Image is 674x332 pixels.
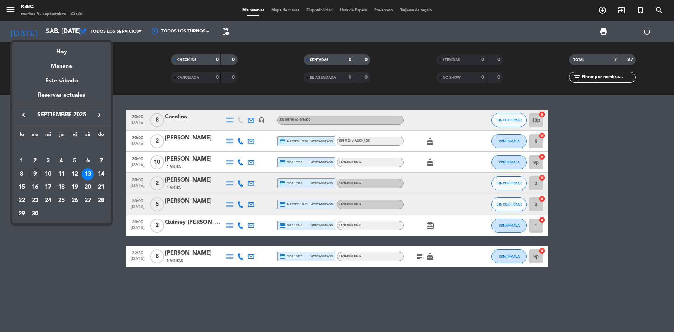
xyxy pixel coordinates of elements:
[93,110,106,119] button: keyboard_arrow_right
[55,154,68,168] td: 4 de septiembre de 2025
[68,154,81,168] td: 5 de septiembre de 2025
[16,195,28,207] div: 22
[95,155,107,167] div: 7
[15,130,28,141] th: lunes
[55,195,67,207] div: 25
[42,155,54,167] div: 3
[17,110,30,119] button: keyboard_arrow_left
[81,168,95,181] td: 13 de septiembre de 2025
[15,181,28,194] td: 15 de septiembre de 2025
[28,130,42,141] th: martes
[68,194,81,207] td: 26 de septiembre de 2025
[28,168,42,181] td: 9 de septiembre de 2025
[94,168,108,181] td: 14 de septiembre de 2025
[94,154,108,168] td: 7 de septiembre de 2025
[16,181,28,193] div: 15
[94,194,108,207] td: 28 de septiembre de 2025
[68,130,81,141] th: viernes
[82,195,94,207] div: 27
[41,154,55,168] td: 3 de septiembre de 2025
[82,168,94,180] div: 13
[94,181,108,194] td: 21 de septiembre de 2025
[12,91,111,105] div: Reservas actuales
[94,130,108,141] th: domingo
[55,155,67,167] div: 4
[15,207,28,221] td: 29 de septiembre de 2025
[55,130,68,141] th: jueves
[55,168,68,181] td: 11 de septiembre de 2025
[29,168,41,180] div: 9
[81,154,95,168] td: 6 de septiembre de 2025
[69,195,81,207] div: 26
[81,194,95,207] td: 27 de septiembre de 2025
[55,181,68,194] td: 18 de septiembre de 2025
[95,181,107,193] div: 21
[12,57,111,71] div: Mañana
[29,155,41,167] div: 2
[16,155,28,167] div: 1
[42,195,54,207] div: 24
[12,42,111,57] div: Hoy
[15,194,28,207] td: 22 de septiembre de 2025
[29,195,41,207] div: 23
[82,155,94,167] div: 6
[30,110,93,119] span: septiembre 2025
[95,111,104,119] i: keyboard_arrow_right
[55,168,67,180] div: 11
[41,181,55,194] td: 17 de septiembre de 2025
[41,168,55,181] td: 10 de septiembre de 2025
[81,130,95,141] th: sábado
[15,141,108,154] td: SEP.
[81,181,95,194] td: 20 de septiembre de 2025
[42,168,54,180] div: 10
[16,168,28,180] div: 8
[15,168,28,181] td: 8 de septiembre de 2025
[28,154,42,168] td: 2 de septiembre de 2025
[28,181,42,194] td: 16 de septiembre de 2025
[68,168,81,181] td: 12 de septiembre de 2025
[69,168,81,180] div: 12
[15,154,28,168] td: 1 de septiembre de 2025
[41,130,55,141] th: miércoles
[19,111,28,119] i: keyboard_arrow_left
[82,181,94,193] div: 20
[12,71,111,91] div: Este sábado
[95,195,107,207] div: 28
[69,181,81,193] div: 19
[28,194,42,207] td: 23 de septiembre de 2025
[16,208,28,220] div: 29
[42,181,54,193] div: 17
[41,194,55,207] td: 24 de septiembre de 2025
[68,181,81,194] td: 19 de septiembre de 2025
[55,194,68,207] td: 25 de septiembre de 2025
[95,168,107,180] div: 14
[29,208,41,220] div: 30
[29,181,41,193] div: 16
[55,181,67,193] div: 18
[69,155,81,167] div: 5
[28,207,42,221] td: 30 de septiembre de 2025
